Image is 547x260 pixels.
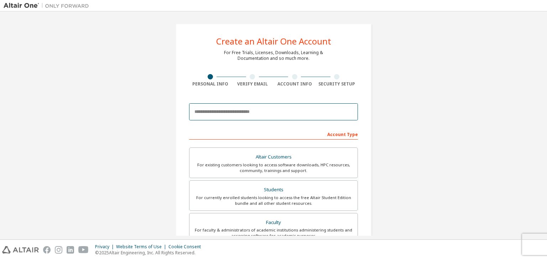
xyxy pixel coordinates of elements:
[95,244,116,250] div: Privacy
[194,162,353,173] div: For existing customers looking to access software downloads, HPC resources, community, trainings ...
[194,152,353,162] div: Altair Customers
[216,37,331,46] div: Create an Altair One Account
[78,246,89,254] img: youtube.svg
[4,2,93,9] img: Altair One
[2,246,39,254] img: altair_logo.svg
[67,246,74,254] img: linkedin.svg
[316,81,358,87] div: Security Setup
[189,128,358,140] div: Account Type
[224,50,323,61] div: For Free Trials, Licenses, Downloads, Learning & Documentation and so much more.
[273,81,316,87] div: Account Info
[116,244,168,250] div: Website Terms of Use
[194,185,353,195] div: Students
[189,81,231,87] div: Personal Info
[55,246,62,254] img: instagram.svg
[95,250,205,256] p: © 2025 Altair Engineering, Inc. All Rights Reserved.
[43,246,51,254] img: facebook.svg
[194,218,353,228] div: Faculty
[194,227,353,239] div: For faculty & administrators of academic institutions administering students and accessing softwa...
[168,244,205,250] div: Cookie Consent
[194,195,353,206] div: For currently enrolled students looking to access the free Altair Student Edition bundle and all ...
[231,81,274,87] div: Verify Email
